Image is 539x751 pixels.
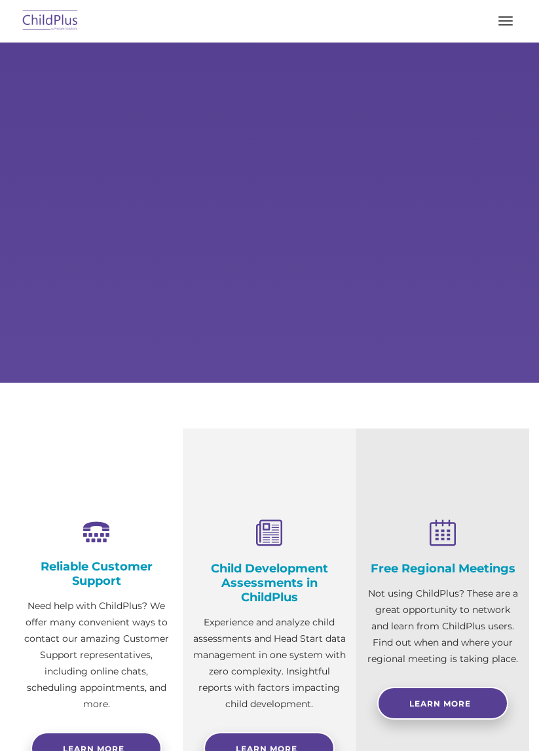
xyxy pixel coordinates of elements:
[193,614,346,712] p: Experience and analyze child assessments and Head Start data management in one system with zero c...
[20,559,173,588] h4: Reliable Customer Support
[20,598,173,712] p: Need help with ChildPlus? We offer many convenient ways to contact our amazing Customer Support r...
[366,561,519,576] h4: Free Regional Meetings
[377,687,508,720] a: Learn More
[409,699,471,708] span: Learn More
[193,561,346,604] h4: Child Development Assessments in ChildPlus
[366,585,519,667] p: Not using ChildPlus? These are a great opportunity to network and learn from ChildPlus users. Fin...
[20,6,81,37] img: ChildPlus by Procare Solutions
